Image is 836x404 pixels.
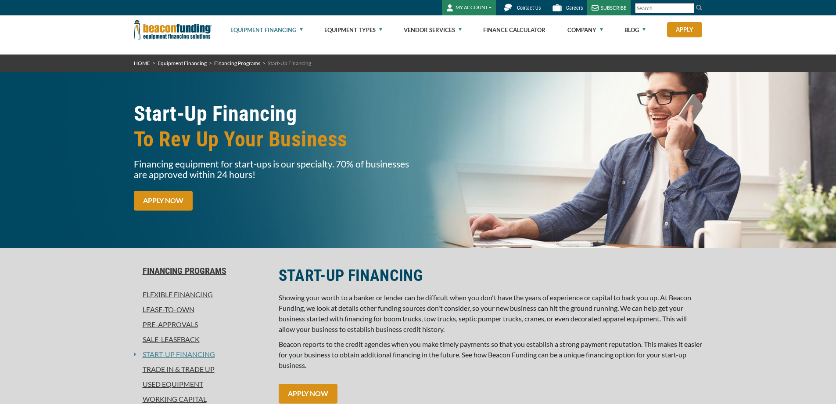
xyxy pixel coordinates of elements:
[134,159,413,180] p: Financing equipment for start-ups is our specialty. 70% of businesses are approved within 24 hours!
[136,349,215,360] a: Start-Up Financing
[134,191,193,211] a: APPLY NOW
[635,3,694,13] input: Search
[279,266,703,286] h2: START-UP FINANCING
[404,16,462,44] a: Vendor Services
[696,4,703,11] img: Search
[158,60,207,66] a: Equipment Financing
[667,22,702,37] a: Apply
[134,379,268,389] a: Used Equipment
[134,304,268,315] a: Lease-To-Own
[517,5,541,11] span: Contact Us
[567,16,603,44] a: Company
[134,101,413,152] h1: Start-Up Financing
[624,16,646,44] a: Blog
[134,127,413,152] span: To Rev Up Your Business
[134,60,150,66] a: HOME
[279,384,337,404] a: APPLY NOW
[483,16,545,44] a: Finance Calculator
[268,60,311,66] span: Start-Up Financing
[230,16,303,44] a: Equipment Financing
[324,16,382,44] a: Equipment Types
[134,289,268,300] a: Flexible Financing
[279,293,691,333] span: Showing your worth to a banker or lender can be difficult when you don't have the years of experi...
[134,364,268,375] a: Trade In & Trade Up
[685,5,692,12] a: Clear search text
[134,334,268,345] a: Sale-Leaseback
[214,60,260,66] a: Financing Programs
[134,319,268,330] a: Pre-approvals
[134,266,268,276] a: Financing Programs
[134,15,212,44] img: Beacon Funding Corporation logo
[566,5,583,11] span: Careers
[279,340,702,369] span: Beacon reports to the credit agencies when you make timely payments so that you establish a stron...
